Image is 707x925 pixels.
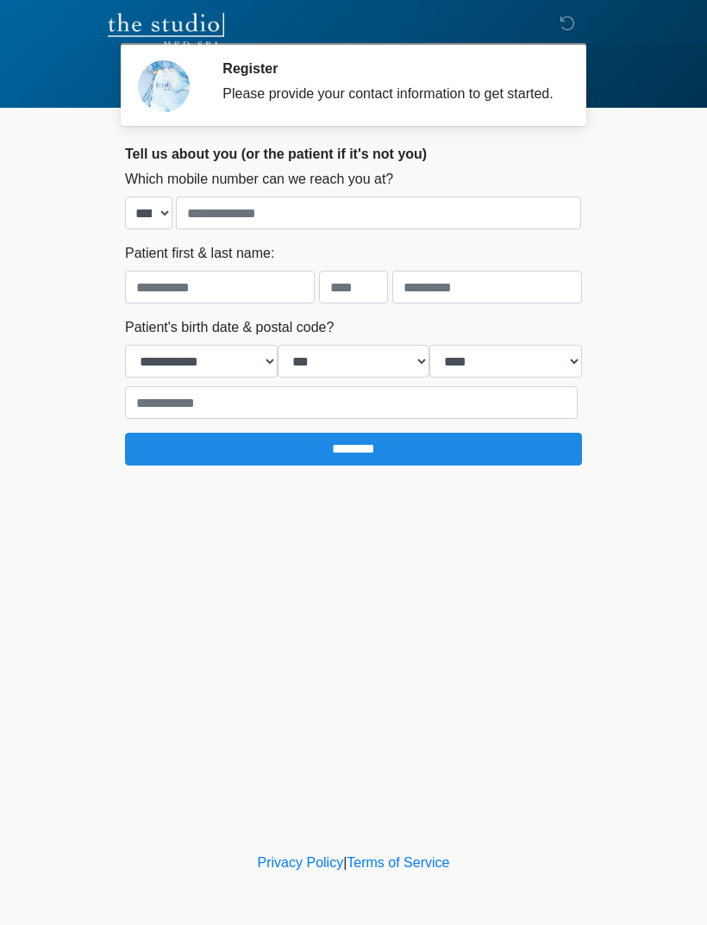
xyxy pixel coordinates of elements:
[222,60,556,77] h2: Register
[125,169,393,190] label: Which mobile number can we reach you at?
[347,855,449,870] a: Terms of Service
[125,317,334,338] label: Patient's birth date & postal code?
[108,13,224,47] img: The Studio Med Spa Logo
[125,146,582,162] h2: Tell us about you (or the patient if it's not you)
[138,60,190,112] img: Agent Avatar
[343,855,347,870] a: |
[222,84,556,104] div: Please provide your contact information to get started.
[125,243,274,264] label: Patient first & last name:
[258,855,344,870] a: Privacy Policy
